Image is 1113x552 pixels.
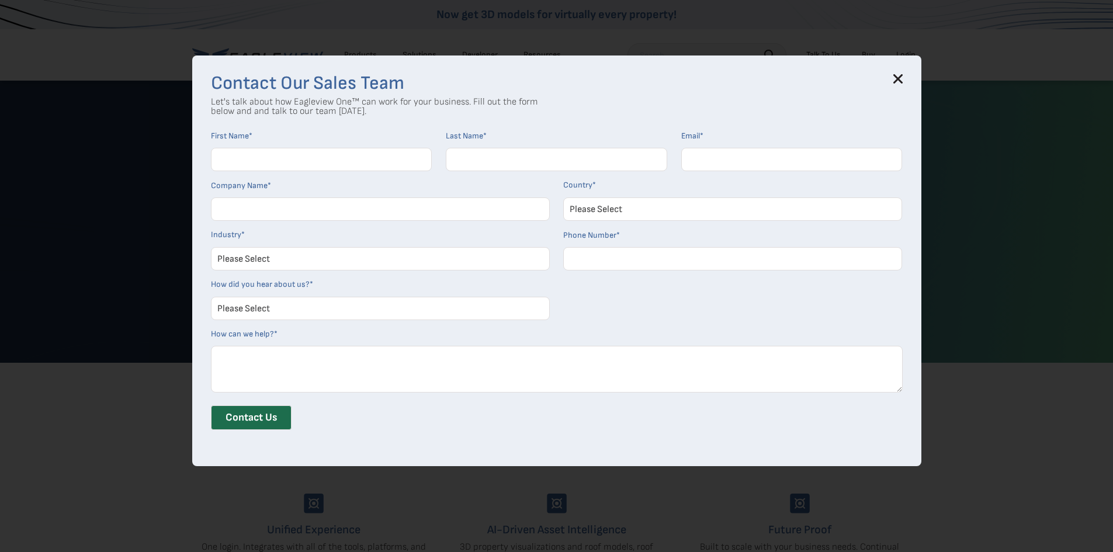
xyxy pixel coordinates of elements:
[446,131,483,141] span: Last Name
[563,230,616,240] span: Phone Number
[211,131,249,141] span: First Name
[211,329,274,339] span: How can we help?
[563,180,592,190] span: Country
[681,131,700,141] span: Email
[211,98,538,116] p: Let's talk about how Eagleview One™ can work for your business. Fill out the form below and and t...
[211,74,903,93] h3: Contact Our Sales Team
[211,230,241,239] span: Industry
[211,180,268,190] span: Company Name
[211,405,292,430] input: Contact Us
[211,279,310,289] span: How did you hear about us?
